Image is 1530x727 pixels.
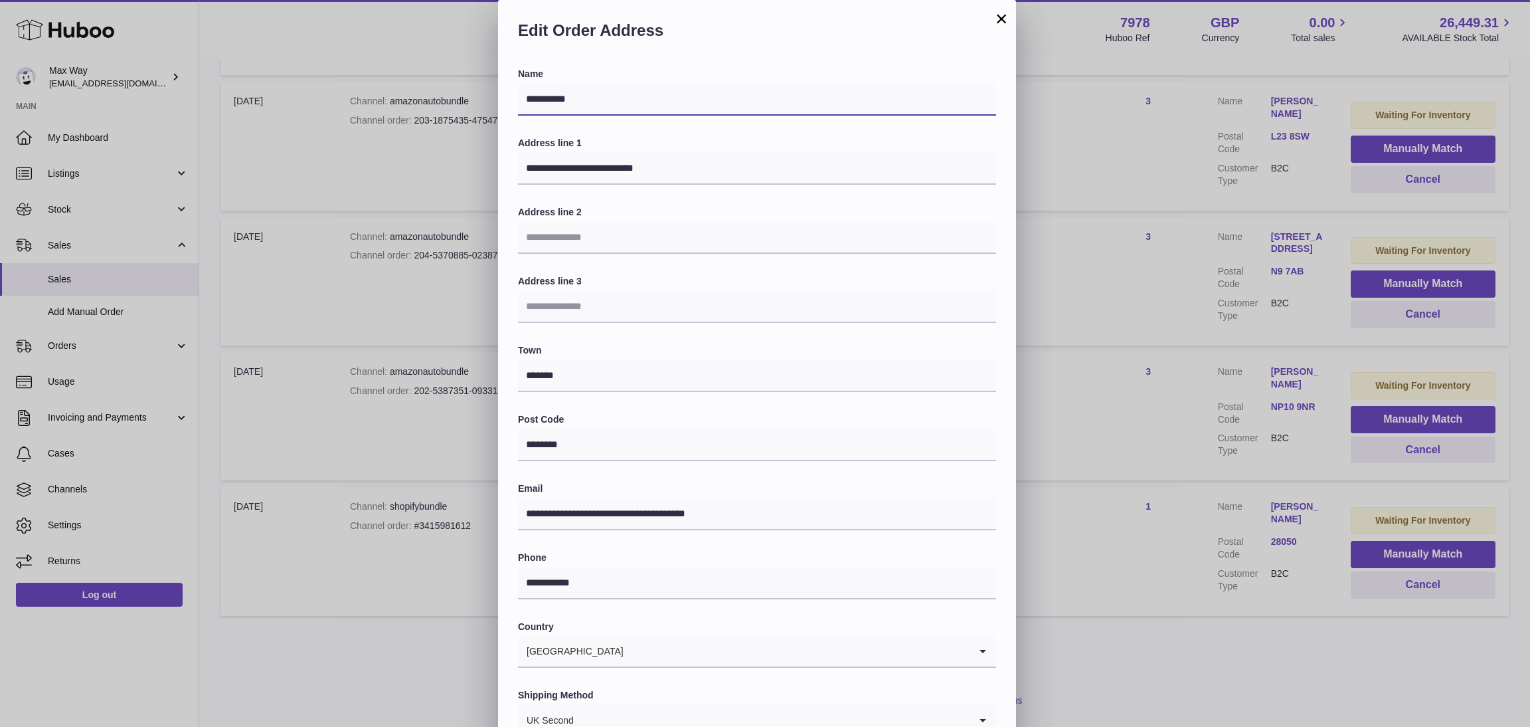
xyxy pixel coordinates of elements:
[518,344,996,357] label: Town
[518,636,624,667] span: [GEOGRAPHIC_DATA]
[518,552,996,564] label: Phone
[518,636,996,668] div: Search for option
[518,413,996,426] label: Post Code
[518,621,996,633] label: Country
[518,68,996,80] label: Name
[993,11,1009,27] button: ×
[518,689,996,702] label: Shipping Method
[624,636,970,667] input: Search for option
[518,275,996,288] label: Address line 3
[518,20,996,48] h2: Edit Order Address
[518,206,996,219] label: Address line 2
[518,137,996,150] label: Address line 1
[518,482,996,495] label: Email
